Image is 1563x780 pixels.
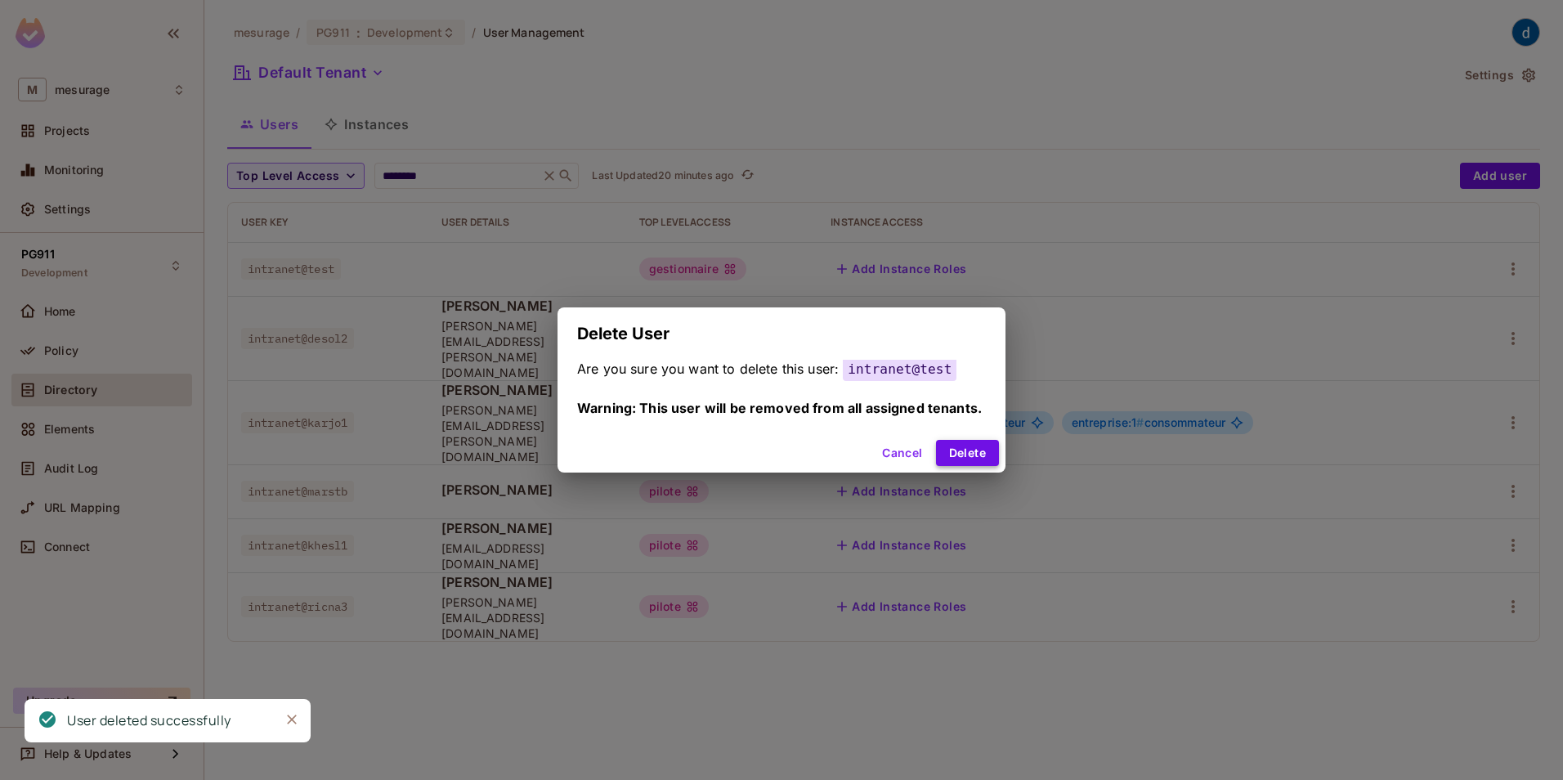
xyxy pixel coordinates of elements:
button: Cancel [876,440,929,466]
div: User deleted successfully [67,711,231,731]
h2: Delete User [558,307,1005,360]
button: Close [280,707,304,732]
span: intranet@test [843,357,956,381]
button: Delete [936,440,999,466]
span: Are you sure you want to delete this user: [577,361,839,377]
span: Warning: This user will be removed from all assigned tenants. [577,400,982,416]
